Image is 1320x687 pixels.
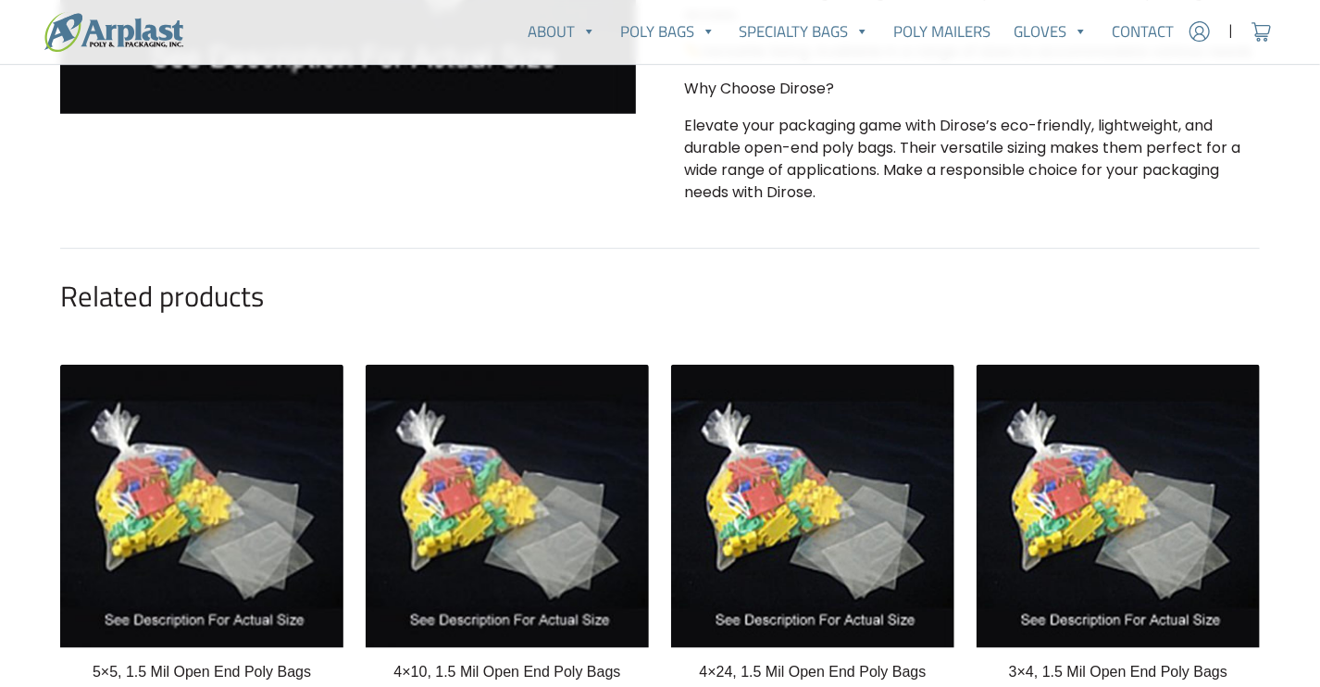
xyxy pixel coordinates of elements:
a: Specialty Bags [728,13,882,50]
a: Contact [1100,13,1186,50]
img: 4x24, 1.5 Mil Open End Poly Bags [671,365,954,648]
h2: Related products [60,279,1260,313]
p: Why Choose Dirose? [684,78,1260,100]
h2: 3×4, 1.5 Mil Open End Poly Bags [991,663,1245,681]
a: Poly Mailers [881,13,1002,50]
a: About [516,13,608,50]
img: 5x5, 1.5 Mil Open End Poly Bags [60,365,343,648]
a: Gloves [1002,13,1101,50]
img: logo [44,12,183,52]
img: 4x10, 1.5 Mil Open End Poly Bags [366,365,649,648]
h2: 5×5, 1.5 Mil Open End Poly Bags [75,663,329,681]
a: Poly Bags [608,13,728,50]
p: Elevate your packaging game with Dirose’s eco-friendly, lightweight, and durable open-end poly ba... [684,115,1260,204]
h2: 4×24, 1.5 Mil Open End Poly Bags [686,663,940,681]
h2: 4×10, 1.5 Mil Open End Poly Bags [380,663,634,681]
img: 3x4, 1.5 Mil Open End Poly Bags [977,365,1260,648]
span: | [1228,20,1233,43]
